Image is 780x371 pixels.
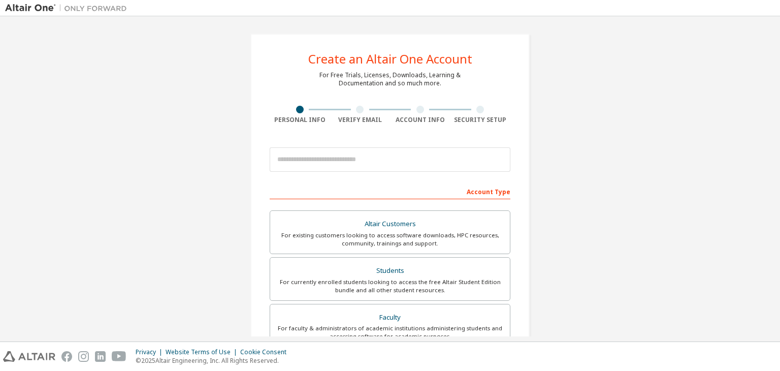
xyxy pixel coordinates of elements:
img: instagram.svg [78,351,89,362]
div: For currently enrolled students looking to access the free Altair Student Edition bundle and all ... [276,278,504,294]
div: Account Info [390,116,450,124]
div: Personal Info [270,116,330,124]
img: altair_logo.svg [3,351,55,362]
div: Privacy [136,348,166,356]
img: linkedin.svg [95,351,106,362]
p: © 2025 Altair Engineering, Inc. All Rights Reserved. [136,356,292,365]
img: facebook.svg [61,351,72,362]
div: For existing customers looking to access software downloads, HPC resources, community, trainings ... [276,231,504,248]
div: For faculty & administrators of academic institutions administering students and accessing softwa... [276,324,504,341]
div: Website Terms of Use [166,348,240,356]
div: Students [276,264,504,278]
img: Altair One [5,3,132,13]
div: For Free Trials, Licenses, Downloads, Learning & Documentation and so much more. [319,71,461,87]
div: Faculty [276,311,504,325]
div: Account Type [270,183,510,199]
div: Security Setup [450,116,511,124]
div: Verify Email [330,116,391,124]
div: Altair Customers [276,217,504,231]
div: Cookie Consent [240,348,292,356]
div: Create an Altair One Account [308,53,472,65]
img: youtube.svg [112,351,126,362]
